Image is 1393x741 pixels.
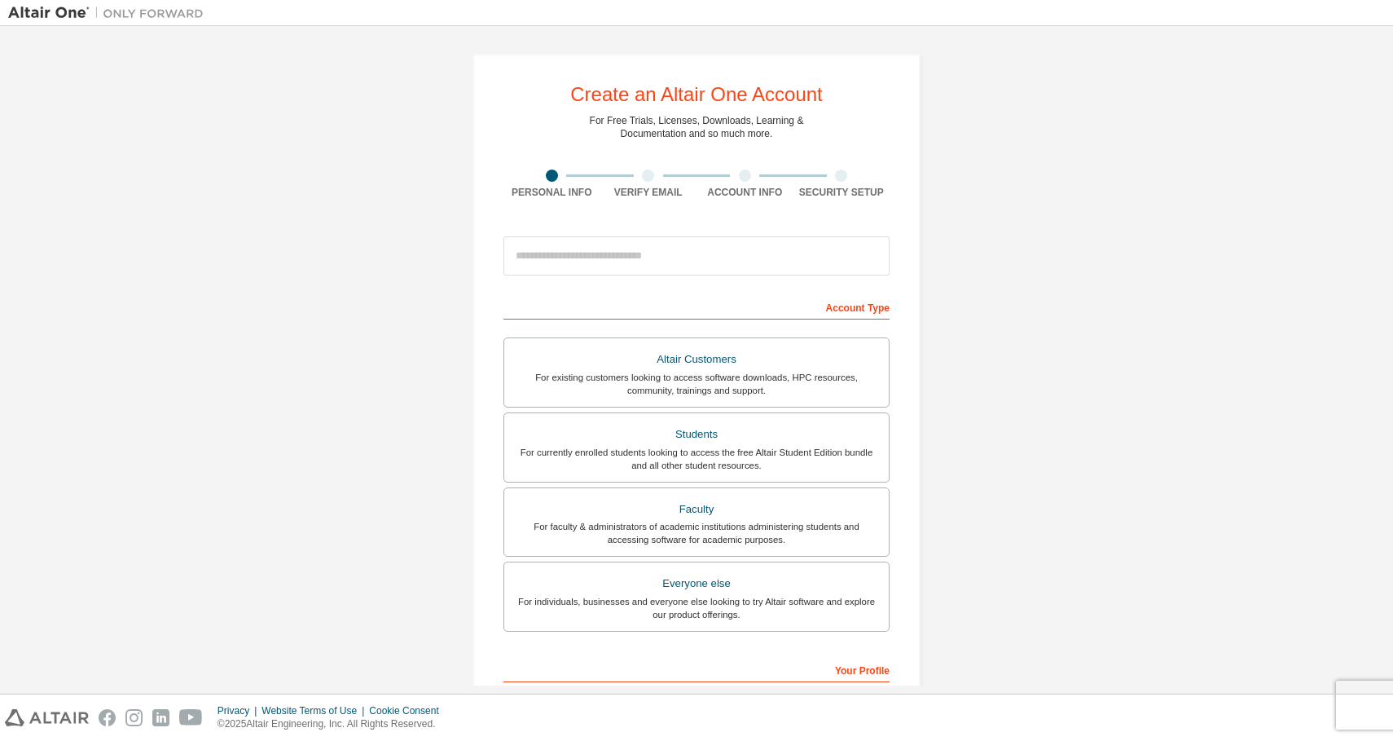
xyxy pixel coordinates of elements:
[570,85,823,104] div: Create an Altair One Account
[503,293,890,320] div: Account Type
[793,186,890,199] div: Security Setup
[514,520,879,546] div: For faculty & administrators of academic institutions administering students and accessing softwa...
[600,186,697,199] div: Verify Email
[8,5,212,21] img: Altair One
[514,348,879,371] div: Altair Customers
[503,656,890,682] div: Your Profile
[514,423,879,446] div: Students
[179,709,203,726] img: youtube.svg
[590,114,804,140] div: For Free Trials, Licenses, Downloads, Learning & Documentation and so much more.
[152,709,169,726] img: linkedin.svg
[369,704,448,717] div: Cookie Consent
[5,709,89,726] img: altair_logo.svg
[514,498,879,521] div: Faculty
[125,709,143,726] img: instagram.svg
[514,446,879,472] div: For currently enrolled students looking to access the free Altair Student Edition bundle and all ...
[218,704,261,717] div: Privacy
[99,709,116,726] img: facebook.svg
[514,572,879,595] div: Everyone else
[514,371,879,397] div: For existing customers looking to access software downloads, HPC resources, community, trainings ...
[261,704,369,717] div: Website Terms of Use
[514,595,879,621] div: For individuals, businesses and everyone else looking to try Altair software and explore our prod...
[503,186,600,199] div: Personal Info
[218,717,449,731] p: © 2025 Altair Engineering, Inc. All Rights Reserved.
[696,186,793,199] div: Account Info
